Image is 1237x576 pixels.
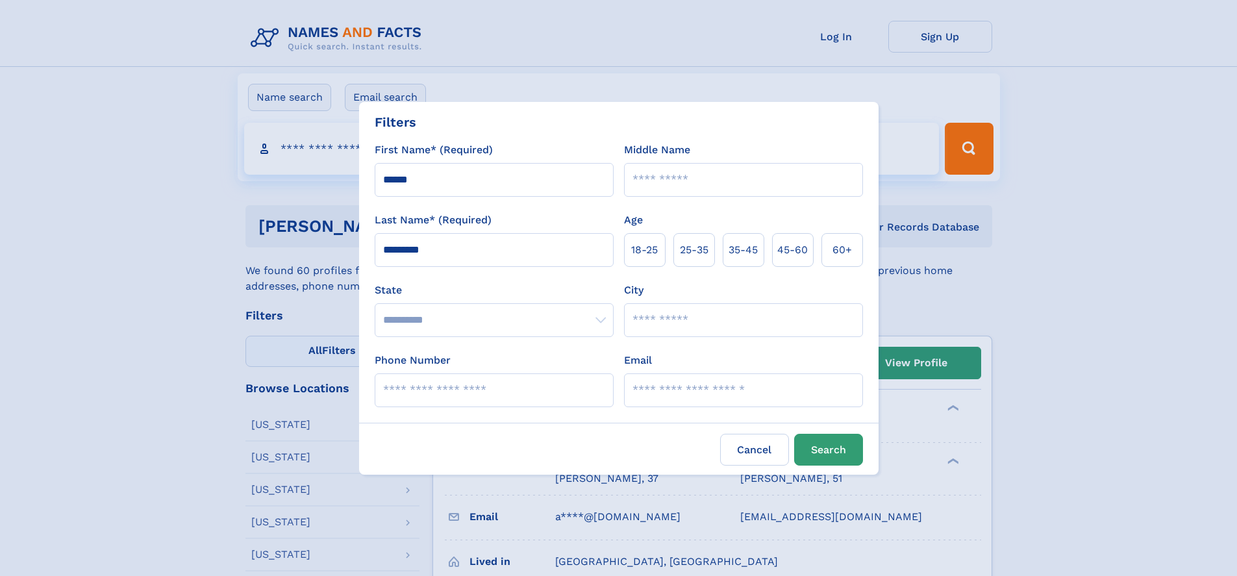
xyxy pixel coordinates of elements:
[720,434,789,466] label: Cancel
[375,353,451,368] label: Phone Number
[375,142,493,158] label: First Name* (Required)
[777,242,808,258] span: 45‑60
[680,242,708,258] span: 25‑35
[375,212,492,228] label: Last Name* (Required)
[832,242,852,258] span: 60+
[624,282,643,298] label: City
[624,142,690,158] label: Middle Name
[624,353,652,368] label: Email
[624,212,643,228] label: Age
[794,434,863,466] button: Search
[729,242,758,258] span: 35‑45
[631,242,658,258] span: 18‑25
[375,282,614,298] label: State
[375,112,416,132] div: Filters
